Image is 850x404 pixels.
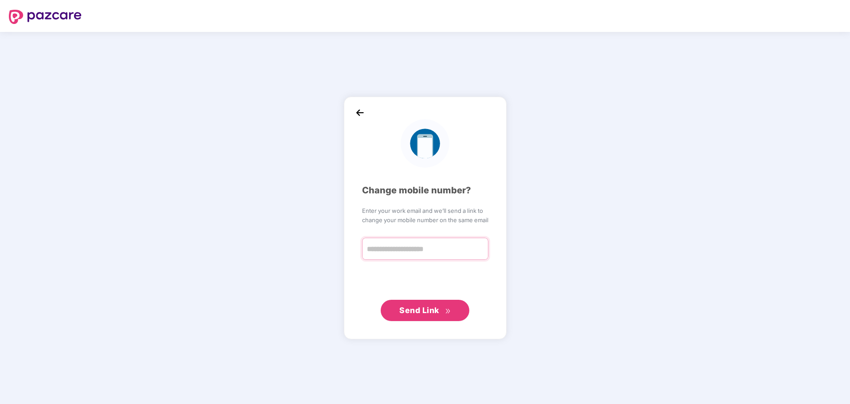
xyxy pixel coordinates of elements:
[401,119,449,168] img: logo
[353,106,367,119] img: back_icon
[9,10,82,24] img: logo
[362,206,488,215] span: Enter your work email and we’ll send a link to
[362,216,488,224] span: change your mobile number on the same email
[381,300,469,321] button: Send Linkdouble-right
[399,306,439,315] span: Send Link
[362,184,488,197] div: Change mobile number?
[445,308,451,314] span: double-right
